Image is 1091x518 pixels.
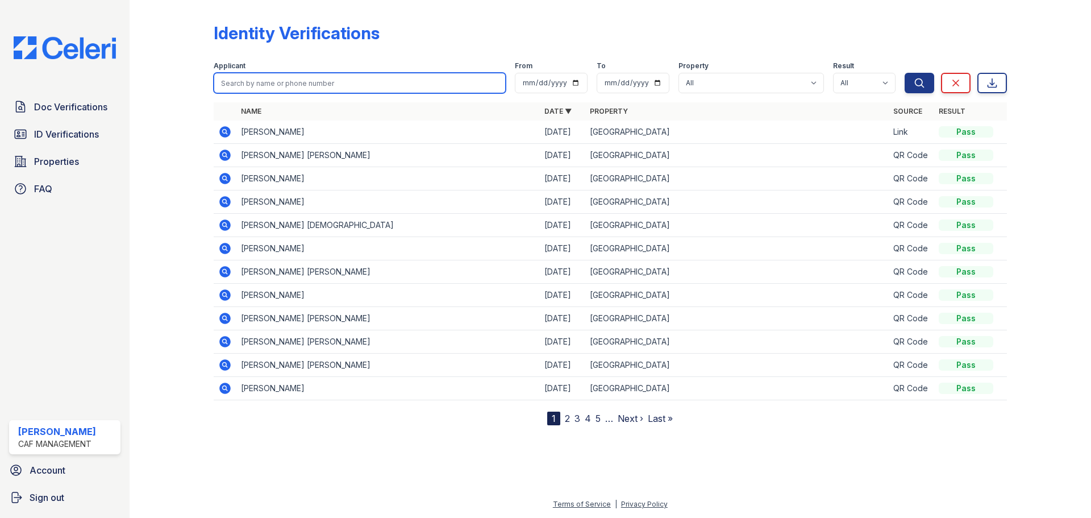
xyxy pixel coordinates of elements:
[939,313,993,324] div: Pass
[236,354,540,377] td: [PERSON_NAME] [PERSON_NAME]
[9,96,120,118] a: Doc Verifications
[236,330,540,354] td: [PERSON_NAME] [PERSON_NAME]
[939,107,965,115] a: Result
[585,214,889,237] td: [GEOGRAPHIC_DATA]
[34,100,107,114] span: Doc Verifications
[889,377,934,400] td: QR Code
[9,150,120,173] a: Properties
[621,500,668,508] a: Privacy Policy
[515,61,532,71] label: From
[618,413,643,424] a: Next ›
[236,307,540,330] td: [PERSON_NAME] [PERSON_NAME]
[540,237,585,260] td: [DATE]
[889,354,934,377] td: QR Code
[889,284,934,307] td: QR Code
[241,107,261,115] a: Name
[5,459,125,482] a: Account
[585,237,889,260] td: [GEOGRAPHIC_DATA]
[939,266,993,277] div: Pass
[585,330,889,354] td: [GEOGRAPHIC_DATA]
[939,173,993,184] div: Pass
[236,144,540,167] td: [PERSON_NAME] [PERSON_NAME]
[597,61,606,71] label: To
[18,425,96,438] div: [PERSON_NAME]
[889,260,934,284] td: QR Code
[939,289,993,301] div: Pass
[540,307,585,330] td: [DATE]
[236,377,540,400] td: [PERSON_NAME]
[236,167,540,190] td: [PERSON_NAME]
[939,126,993,138] div: Pass
[9,123,120,146] a: ID Verifications
[540,144,585,167] td: [DATE]
[889,237,934,260] td: QR Code
[236,260,540,284] td: [PERSON_NAME] [PERSON_NAME]
[9,177,120,200] a: FAQ
[540,284,585,307] td: [DATE]
[30,491,64,504] span: Sign out
[236,284,540,307] td: [PERSON_NAME]
[236,214,540,237] td: [PERSON_NAME] [DEMOGRAPHIC_DATA]
[939,243,993,254] div: Pass
[18,438,96,450] div: CAF Management
[889,167,934,190] td: QR Code
[34,127,99,141] span: ID Verifications
[236,121,540,144] td: [PERSON_NAME]
[236,237,540,260] td: [PERSON_NAME]
[540,190,585,214] td: [DATE]
[540,354,585,377] td: [DATE]
[585,190,889,214] td: [GEOGRAPHIC_DATA]
[889,190,934,214] td: QR Code
[678,61,709,71] label: Property
[596,413,601,424] a: 5
[34,155,79,168] span: Properties
[540,214,585,237] td: [DATE]
[605,412,613,425] span: …
[585,260,889,284] td: [GEOGRAPHIC_DATA]
[889,214,934,237] td: QR Code
[547,412,560,425] div: 1
[565,413,570,424] a: 2
[585,354,889,377] td: [GEOGRAPHIC_DATA]
[939,383,993,394] div: Pass
[889,307,934,330] td: QR Code
[34,182,52,196] span: FAQ
[939,219,993,231] div: Pass
[585,307,889,330] td: [GEOGRAPHIC_DATA]
[5,36,125,59] img: CE_Logo_Blue-a8612792a0a2168367f1c8372b55b34899dd931a85d93a1a3d3e32e68fde9ad4.png
[553,500,611,508] a: Terms of Service
[833,61,854,71] label: Result
[30,463,65,477] span: Account
[236,190,540,214] td: [PERSON_NAME]
[939,196,993,208] div: Pass
[574,413,580,424] a: 3
[648,413,673,424] a: Last »
[540,260,585,284] td: [DATE]
[540,330,585,354] td: [DATE]
[889,330,934,354] td: QR Code
[585,144,889,167] td: [GEOGRAPHIC_DATA]
[5,486,125,509] a: Sign out
[893,107,922,115] a: Source
[214,73,506,93] input: Search by name or phone number
[214,61,245,71] label: Applicant
[939,150,993,161] div: Pass
[540,167,585,190] td: [DATE]
[585,121,889,144] td: [GEOGRAPHIC_DATA]
[585,167,889,190] td: [GEOGRAPHIC_DATA]
[544,107,572,115] a: Date ▼
[889,144,934,167] td: QR Code
[214,23,380,43] div: Identity Verifications
[540,377,585,400] td: [DATE]
[585,284,889,307] td: [GEOGRAPHIC_DATA]
[585,377,889,400] td: [GEOGRAPHIC_DATA]
[585,413,591,424] a: 4
[590,107,628,115] a: Property
[889,121,934,144] td: Link
[615,500,617,508] div: |
[939,336,993,347] div: Pass
[939,359,993,371] div: Pass
[540,121,585,144] td: [DATE]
